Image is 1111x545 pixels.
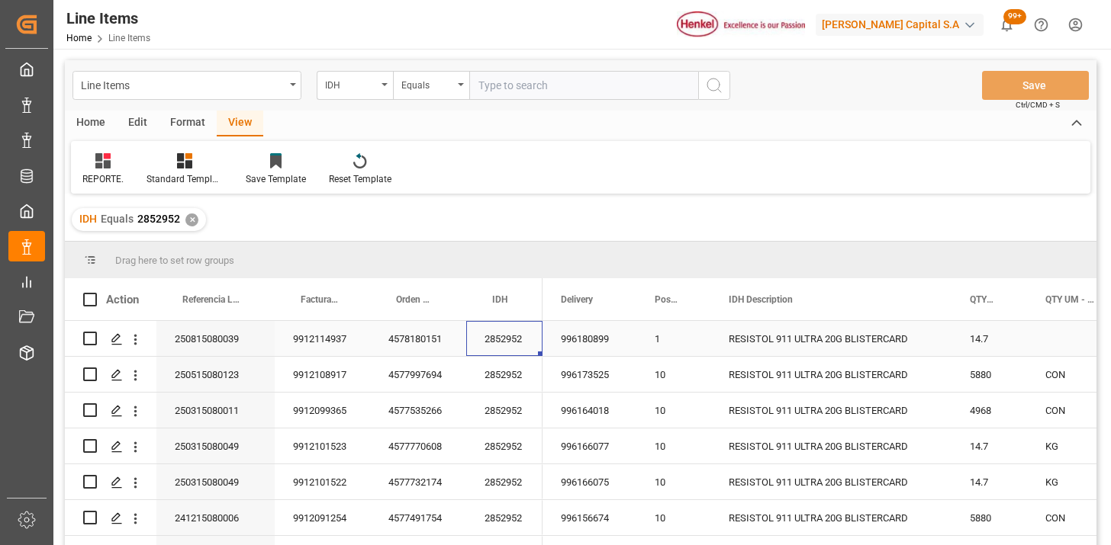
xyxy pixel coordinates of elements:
[982,71,1089,100] button: Save
[115,255,234,266] span: Drag here to set row groups
[370,500,466,535] div: 4577491754
[952,393,1027,428] div: 4968
[543,321,636,356] div: 996180899
[317,71,393,100] button: open menu
[217,111,263,136] div: View
[79,213,97,225] span: IDH
[147,172,223,186] div: Standard Templates
[710,321,952,356] div: RESISTOL 911 ULTRA 20G BLISTERCARD
[66,7,150,30] div: Line Items
[466,357,543,392] div: 2852952
[729,294,793,305] span: IDH Description
[492,294,507,305] span: IDH
[636,357,710,392] div: 10
[156,321,275,356] div: 250815080039
[543,500,636,535] div: 996156674
[710,500,952,535] div: RESISTOL 911 ULTRA 20G BLISTERCARD
[970,294,995,305] span: QTY - Factura
[182,294,243,305] span: Referencia Leschaco (impo)
[710,464,952,499] div: RESISTOL 911 ULTRA 20G BLISTERCARD
[543,464,636,499] div: 996166075
[65,393,543,428] div: Press SPACE to select this row.
[698,71,730,100] button: search button
[543,393,636,428] div: 996164018
[393,71,469,100] button: open menu
[816,10,990,39] button: [PERSON_NAME] Capital S.A
[72,71,301,100] button: open menu
[469,71,698,100] input: Type to search
[952,321,1027,356] div: 14.7
[655,294,678,305] span: Posición
[66,33,92,43] a: Home
[636,393,710,428] div: 10
[636,321,710,356] div: 1
[275,393,370,428] div: 9912099365
[370,357,466,392] div: 4577997694
[301,294,338,305] span: Factura Comercial
[101,213,134,225] span: Equals
[466,393,543,428] div: 2852952
[370,428,466,463] div: 4577770608
[370,464,466,499] div: 4577732174
[636,500,710,535] div: 10
[396,294,434,305] span: Orden de Compra
[561,294,593,305] span: Delivery
[710,393,952,428] div: RESISTOL 911 ULTRA 20G BLISTERCARD
[636,428,710,463] div: 10
[710,428,952,463] div: RESISTOL 911 ULTRA 20G BLISTERCARD
[952,428,1027,463] div: 14.7
[401,75,453,92] div: Equals
[117,111,159,136] div: Edit
[1003,9,1026,24] span: 99+
[710,357,952,392] div: RESISTOL 911 ULTRA 20G BLISTERCARD
[636,464,710,499] div: 10
[329,172,391,186] div: Reset Template
[325,75,377,92] div: IDH
[466,500,543,535] div: 2852952
[543,357,636,392] div: 996173525
[466,321,543,356] div: 2852952
[1024,8,1058,42] button: Help Center
[370,321,466,356] div: 4578180151
[275,464,370,499] div: 9912101522
[275,428,370,463] div: 9912101523
[185,213,198,226] div: ✕
[65,464,543,500] div: Press SPACE to select this row.
[65,357,543,393] div: Press SPACE to select this row.
[156,464,275,499] div: 250315080049
[952,500,1027,535] div: 5880
[466,464,543,499] div: 2852952
[1016,99,1060,111] span: Ctrl/CMD + S
[81,75,285,94] div: Line Items
[65,428,543,464] div: Press SPACE to select this row.
[370,393,466,428] div: 4577535266
[106,293,139,306] div: Action
[466,428,543,463] div: 2852952
[156,393,275,428] div: 250315080011
[246,172,306,186] div: Save Template
[543,428,636,463] div: 996166077
[65,321,543,357] div: Press SPACE to select this row.
[156,500,275,535] div: 241215080006
[952,357,1027,392] div: 5880
[159,111,217,136] div: Format
[990,8,1024,42] button: show 100 new notifications
[65,111,117,136] div: Home
[156,428,275,463] div: 250315080049
[275,357,370,392] div: 9912108917
[275,500,370,535] div: 9912091254
[677,11,805,38] img: Henkel%20logo.jpg_1689854090.jpg
[1045,294,1094,305] span: QTY UM - Factura
[952,464,1027,499] div: 14.7
[65,500,543,536] div: Press SPACE to select this row.
[156,357,275,392] div: 250515080123
[816,14,984,36] div: [PERSON_NAME] Capital S.A
[275,321,370,356] div: 9912114937
[137,213,180,225] span: 2852952
[82,172,124,186] div: REPORTE.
